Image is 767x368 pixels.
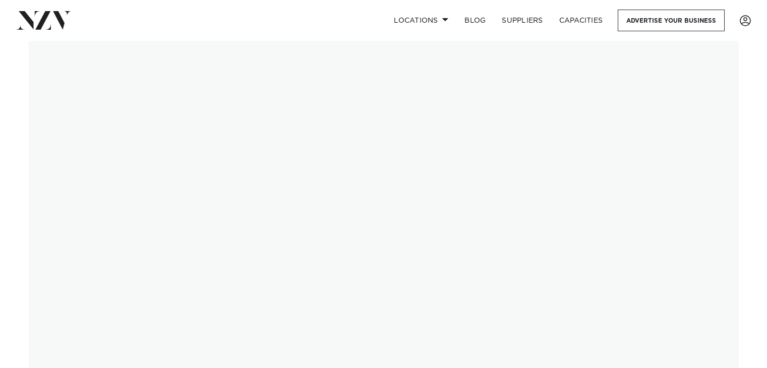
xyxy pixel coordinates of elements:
[551,10,611,31] a: Capacities
[456,10,494,31] a: BLOG
[618,10,725,31] a: Advertise your business
[16,11,71,29] img: nzv-logo.png
[386,10,456,31] a: Locations
[494,10,551,31] a: SUPPLIERS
